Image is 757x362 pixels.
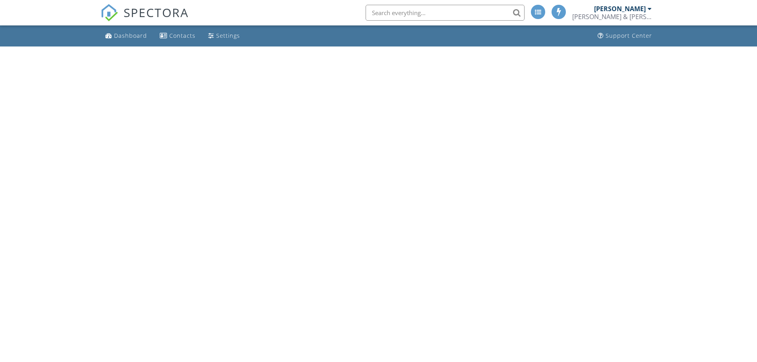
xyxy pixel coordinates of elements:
[169,32,196,39] div: Contacts
[606,32,652,39] div: Support Center
[572,13,652,21] div: Bryan & Bryan Inspections
[101,4,118,21] img: The Best Home Inspection Software - Spectora
[366,5,525,21] input: Search everything...
[216,32,240,39] div: Settings
[594,5,646,13] div: [PERSON_NAME]
[114,32,147,39] div: Dashboard
[101,11,189,27] a: SPECTORA
[205,29,243,43] a: Settings
[102,29,150,43] a: Dashboard
[594,29,655,43] a: Support Center
[124,4,189,21] span: SPECTORA
[157,29,199,43] a: Contacts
